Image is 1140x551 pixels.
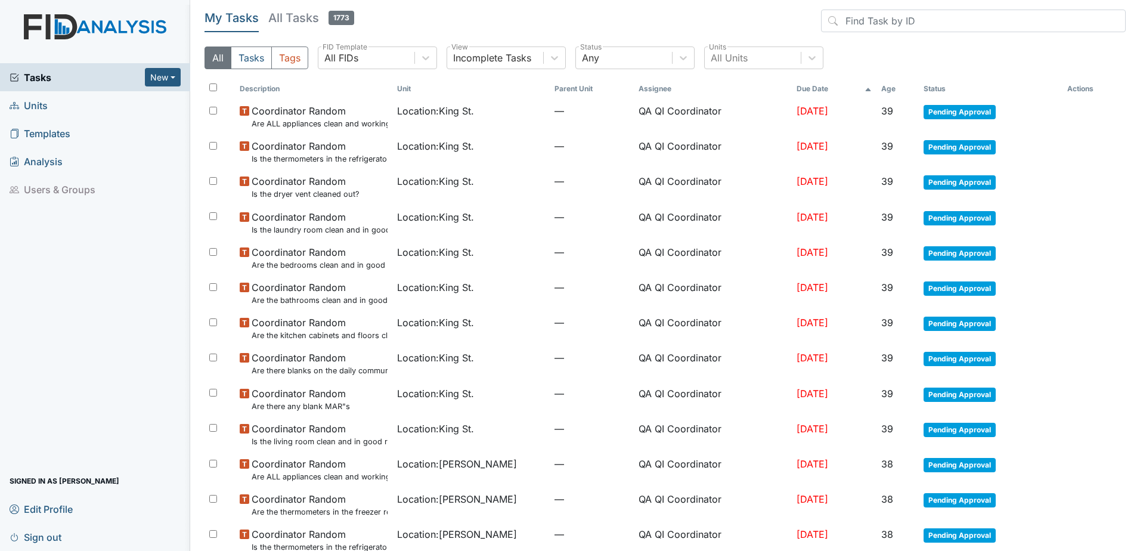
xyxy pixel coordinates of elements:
span: 39 [881,423,893,435]
span: [DATE] [797,493,828,505]
span: 39 [881,211,893,223]
span: — [554,422,629,436]
span: Coordinator Random Are the kitchen cabinets and floors clean? [252,315,388,341]
small: Are ALL appliances clean and working properly? [252,118,388,129]
span: Location : King St. [397,422,474,436]
div: All FIDs [324,51,358,65]
small: Is the laundry room clean and in good repair? [252,224,388,236]
small: Are the thermometers in the freezer reading between 0 degrees and 10 degrees? [252,506,388,518]
span: 39 [881,281,893,293]
th: Actions [1062,79,1122,99]
td: QA QI Coordinator [634,169,791,205]
span: — [554,245,629,259]
span: Analysis [10,152,63,171]
span: [DATE] [797,211,828,223]
span: 39 [881,175,893,187]
span: Pending Approval [924,211,996,225]
span: [DATE] [797,281,828,293]
span: [DATE] [797,423,828,435]
div: All Units [711,51,748,65]
span: [DATE] [797,140,828,152]
th: Toggle SortBy [550,79,634,99]
span: [DATE] [797,458,828,470]
span: Location : King St. [397,280,474,295]
span: 39 [881,388,893,400]
span: 1773 [329,11,354,25]
span: Location : King St. [397,174,474,188]
span: Templates [10,124,70,143]
span: 39 [881,317,893,329]
td: QA QI Coordinator [634,99,791,134]
th: Toggle SortBy [235,79,392,99]
span: 39 [881,352,893,364]
span: Location : King St. [397,315,474,330]
td: QA QI Coordinator [634,275,791,311]
span: Signed in as [PERSON_NAME] [10,472,119,490]
span: Location : [PERSON_NAME] [397,527,517,541]
span: — [554,139,629,153]
span: Coordinator Random Is the laundry room clean and in good repair? [252,210,388,236]
td: QA QI Coordinator [634,205,791,240]
span: Pending Approval [924,493,996,507]
span: [DATE] [797,317,828,329]
th: Toggle SortBy [919,79,1062,99]
span: Pending Approval [924,388,996,402]
span: — [554,280,629,295]
a: Tasks [10,70,145,85]
span: Location : [PERSON_NAME] [397,492,517,506]
span: Location : King St. [397,104,474,118]
small: Is the thermometers in the refrigerator reading between 34 degrees and 40 degrees? [252,153,388,165]
span: Edit Profile [10,500,73,518]
span: 38 [881,528,893,540]
span: Pending Approval [924,423,996,437]
td: QA QI Coordinator [634,346,791,381]
span: [DATE] [797,352,828,364]
span: 38 [881,458,893,470]
span: — [554,351,629,365]
span: — [554,492,629,506]
small: Are the bedrooms clean and in good repair? [252,259,388,271]
td: QA QI Coordinator [634,487,791,522]
span: — [554,210,629,224]
span: 39 [881,140,893,152]
span: — [554,315,629,330]
span: Pending Approval [924,528,996,543]
span: — [554,104,629,118]
span: Coordinator Random Are ALL appliances clean and working properly? [252,457,388,482]
span: Location : King St. [397,210,474,224]
span: Coordinator Random Are there any blank MAR"s [252,386,350,412]
th: Toggle SortBy [792,79,877,99]
input: Toggle All Rows Selected [209,83,217,91]
span: 38 [881,493,893,505]
span: Coordinator Random Is the dryer vent cleaned out? [252,174,360,200]
span: — [554,386,629,401]
span: Location : [PERSON_NAME] [397,457,517,471]
span: [DATE] [797,388,828,400]
td: QA QI Coordinator [634,311,791,346]
td: QA QI Coordinator [634,417,791,452]
small: Are ALL appliances clean and working properly? [252,471,388,482]
button: Tags [271,47,308,69]
button: Tasks [231,47,272,69]
span: Location : King St. [397,351,474,365]
span: — [554,457,629,471]
td: QA QI Coordinator [634,452,791,487]
span: — [554,527,629,541]
span: Pending Approval [924,458,996,472]
h5: All Tasks [268,10,354,26]
small: Are the kitchen cabinets and floors clean? [252,330,388,341]
button: New [145,68,181,86]
span: Location : King St. [397,139,474,153]
td: QA QI Coordinator [634,382,791,417]
span: Coordinator Random Is the thermometers in the refrigerator reading between 34 degrees and 40 degr... [252,139,388,165]
div: Any [582,51,599,65]
small: Are there blanks on the daily communication logs that have not been addressed by managers? [252,365,388,376]
div: Type filter [205,47,308,69]
span: Pending Approval [924,281,996,296]
span: — [554,174,629,188]
td: QA QI Coordinator [634,240,791,275]
span: [DATE] [797,528,828,540]
span: Pending Approval [924,105,996,119]
small: Are the bathrooms clean and in good repair? [252,295,388,306]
